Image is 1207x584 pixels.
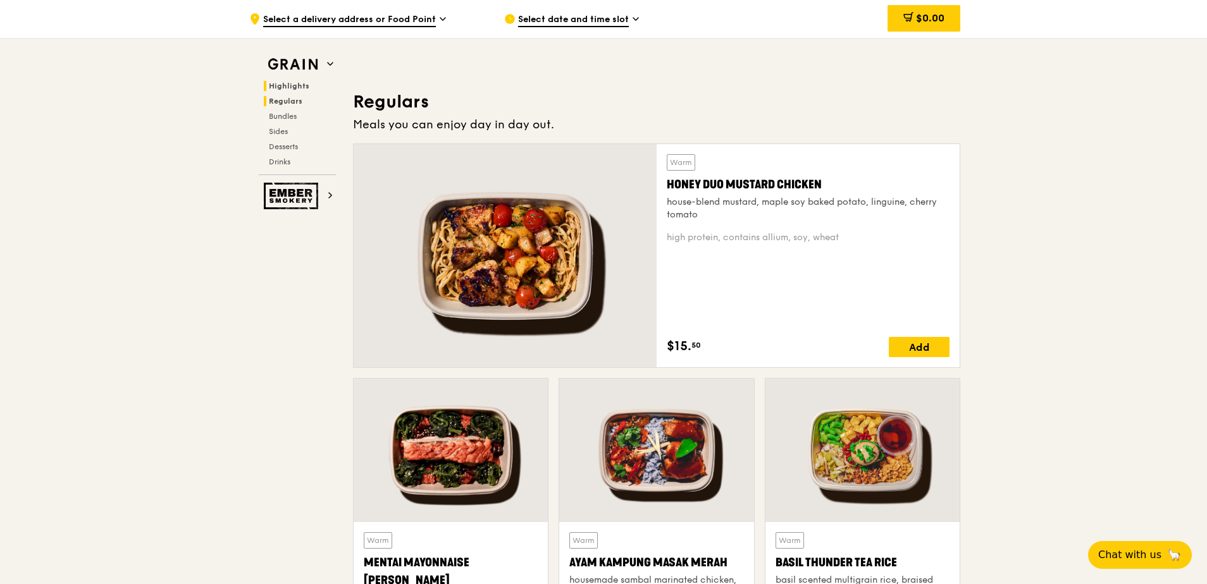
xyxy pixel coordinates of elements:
span: 🦙 [1167,547,1182,563]
img: Grain web logo [264,53,322,76]
button: Chat with us🦙 [1088,541,1192,569]
span: Select a delivery address or Food Point [263,13,436,27]
div: Meals you can enjoy day in day out. [353,116,960,133]
div: Warm [364,532,392,549]
div: Honey Duo Mustard Chicken [667,176,950,193]
div: house-blend mustard, maple soy baked potato, linguine, cherry tomato [667,196,950,221]
span: Select date and time slot [518,13,629,27]
span: Sides [269,127,288,136]
div: Warm [569,532,598,549]
span: Regulars [269,97,302,106]
div: Basil Thunder Tea Rice [776,554,950,571]
h3: Regulars [353,90,960,113]
span: 50 [691,340,701,350]
div: Ayam Kampung Masak Merah [569,554,743,571]
span: Drinks [269,157,290,166]
div: Add [889,337,950,357]
img: Ember Smokery web logo [264,183,322,209]
span: Highlights [269,82,309,90]
div: high protein, contains allium, soy, wheat [667,231,950,244]
div: Warm [667,154,695,171]
span: Desserts [269,142,298,151]
span: $0.00 [916,12,944,24]
span: $15. [667,337,691,356]
span: Bundles [269,112,297,121]
span: Chat with us [1098,547,1161,563]
div: Warm [776,532,804,549]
